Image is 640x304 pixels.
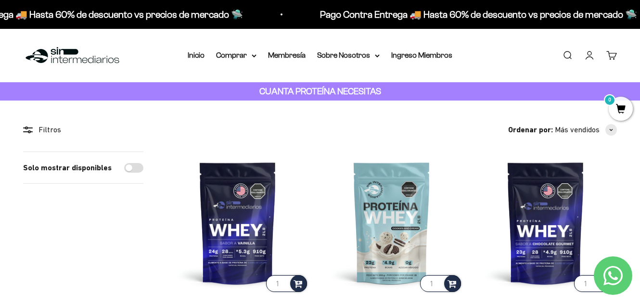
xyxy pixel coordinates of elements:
[609,104,633,115] a: 0
[555,124,617,136] button: Más vendidos
[555,124,600,136] span: Más vendidos
[508,124,553,136] span: Ordenar por:
[320,7,637,22] p: Pago Contra Entrega 🚚 Hasta 60% de descuento vs precios de mercado 🛸
[23,124,143,136] div: Filtros
[604,94,615,106] mark: 0
[216,49,256,62] summary: Comprar
[317,49,380,62] summary: Sobre Nosotros
[259,86,381,96] strong: CUANTA PROTEÍNA NECESITAS
[23,162,112,174] label: Solo mostrar disponibles
[391,51,452,59] a: Ingreso Miembros
[188,51,205,59] a: Inicio
[268,51,306,59] a: Membresía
